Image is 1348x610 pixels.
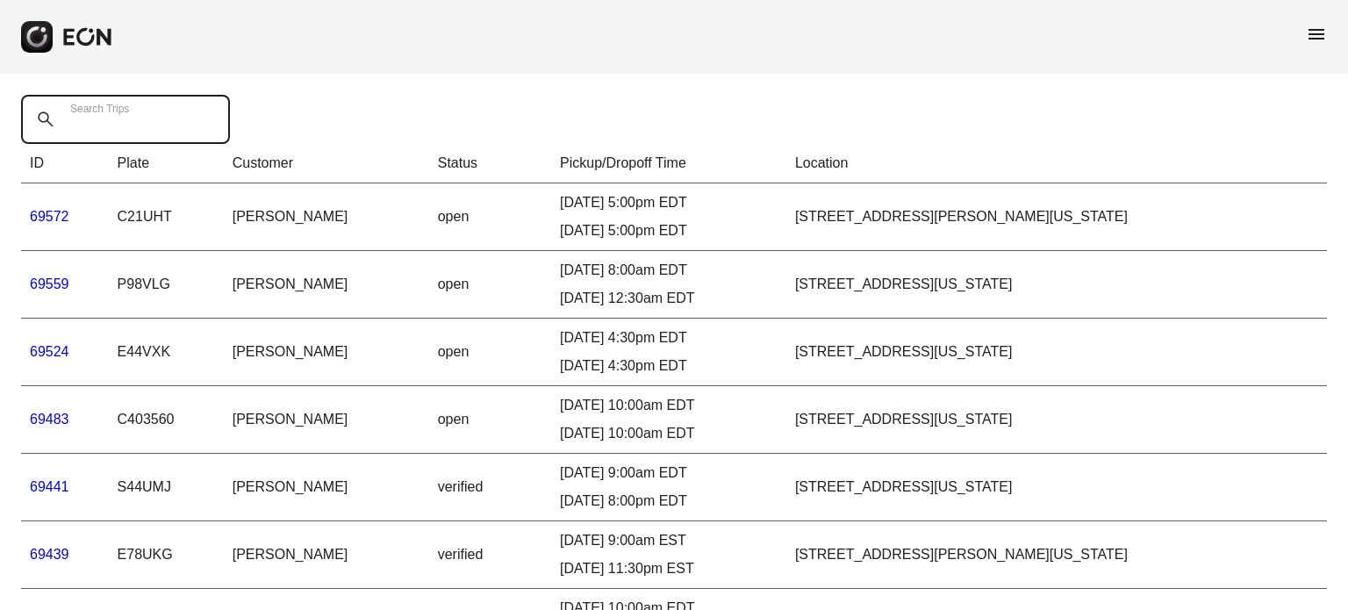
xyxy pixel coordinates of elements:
td: [STREET_ADDRESS][PERSON_NAME][US_STATE] [786,183,1327,251]
td: [STREET_ADDRESS][US_STATE] [786,251,1327,319]
label: Search Trips [70,102,129,116]
td: open [429,251,551,319]
a: 69483 [30,412,69,427]
td: verified [429,454,551,521]
td: [PERSON_NAME] [224,521,429,589]
div: [DATE] 8:00pm EDT [560,491,778,512]
div: [DATE] 10:00am EDT [560,395,778,416]
div: [DATE] 4:30pm EDT [560,355,778,377]
td: [PERSON_NAME] [224,386,429,454]
div: [DATE] 4:30pm EDT [560,327,778,348]
div: [DATE] 9:00am EST [560,530,778,551]
td: [PERSON_NAME] [224,183,429,251]
th: Pickup/Dropoff Time [551,144,786,183]
span: menu [1306,24,1327,45]
td: open [429,386,551,454]
th: ID [21,144,109,183]
td: [STREET_ADDRESS][US_STATE] [786,319,1327,386]
div: [DATE] 12:30am EDT [560,288,778,309]
td: verified [429,521,551,589]
div: [DATE] 5:00pm EDT [560,192,778,213]
th: Customer [224,144,429,183]
th: Plate [109,144,224,183]
td: open [429,183,551,251]
th: Location [786,144,1327,183]
div: [DATE] 10:00am EDT [560,423,778,444]
td: C21UHT [109,183,224,251]
td: [STREET_ADDRESS][PERSON_NAME][US_STATE] [786,521,1327,589]
td: C403560 [109,386,224,454]
td: [PERSON_NAME] [224,251,429,319]
td: E78UKG [109,521,224,589]
div: [DATE] 11:30pm EST [560,558,778,579]
a: 69524 [30,344,69,359]
a: 69439 [30,547,69,562]
td: E44VXK [109,319,224,386]
a: 69559 [30,276,69,291]
div: [DATE] 9:00am EDT [560,463,778,484]
td: [PERSON_NAME] [224,454,429,521]
td: [STREET_ADDRESS][US_STATE] [786,386,1327,454]
td: [STREET_ADDRESS][US_STATE] [786,454,1327,521]
div: [DATE] 8:00am EDT [560,260,778,281]
td: P98VLG [109,251,224,319]
a: 69572 [30,209,69,224]
td: open [429,319,551,386]
td: [PERSON_NAME] [224,319,429,386]
a: 69441 [30,479,69,494]
td: S44UMJ [109,454,224,521]
th: Status [429,144,551,183]
div: [DATE] 5:00pm EDT [560,220,778,241]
